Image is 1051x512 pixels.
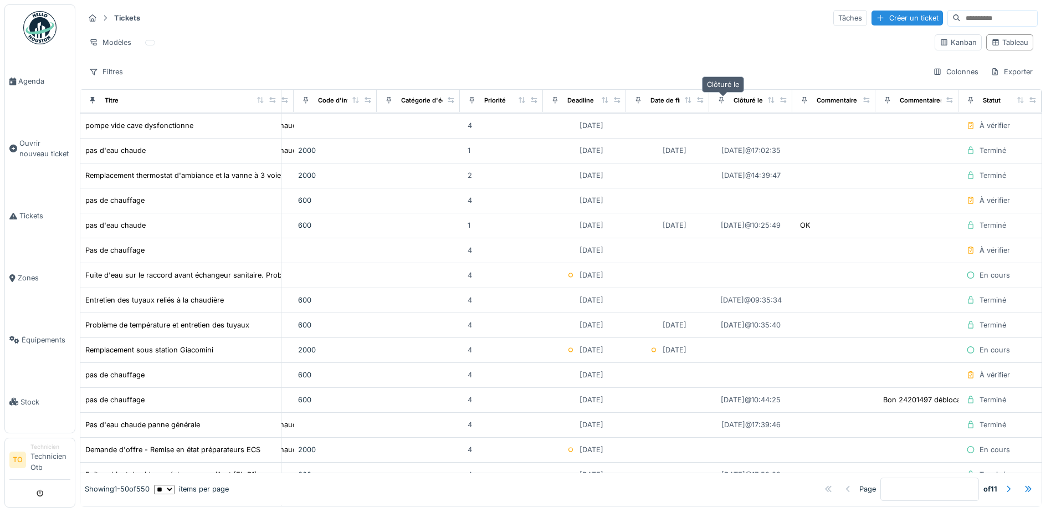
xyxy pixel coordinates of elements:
div: [DATE] @ 17:02:35 [721,145,781,156]
div: Deadline [567,96,594,105]
div: Terminé [980,469,1006,480]
div: Demande d'offre - Remise en état préparateurs ECS [85,444,260,455]
div: 600 [298,320,372,330]
div: 4 [468,320,472,330]
div: Filtres [84,64,128,80]
span: Stock [20,397,70,407]
div: 2000 [298,170,372,181]
div: En cours [980,345,1010,355]
div: 2000 [298,345,372,355]
div: 600 [298,370,372,380]
span: Ouvrir nouveau ticket [19,138,70,159]
a: TO TechnicienTechnicien Otb [9,443,70,480]
div: 4 [468,370,472,380]
div: En cours [980,444,1010,455]
div: [DATE] [663,320,686,330]
div: pompe vide cave dysfonctionne [85,120,193,131]
div: 2000 [298,444,372,455]
div: Statut [983,96,1001,105]
div: Colonnes [928,64,983,80]
div: Remplacement sous station Giacomini [85,345,213,355]
div: [DATE] [580,395,603,405]
div: [DATE] [580,220,603,231]
div: À vérifier [980,370,1010,380]
div: Tableau [991,37,1028,48]
div: pas de chauffage [85,370,145,380]
div: Terminé [980,320,1006,330]
div: [DATE] [580,270,603,280]
strong: Tickets [110,13,145,23]
div: pas d'eau chaude [85,145,146,156]
div: 4 [468,120,472,131]
div: [DATE] @ 10:44:25 [721,395,781,405]
div: Fuite d'eau sur le raccord avant échangeur sanitaire. Problème eau chaude [85,270,339,280]
div: [DATE] @ 10:35:40 [721,320,781,330]
a: Tickets [5,185,75,247]
div: Titre [105,96,119,105]
div: En cours [980,270,1010,280]
div: [DATE] @ 17:39:46 [721,419,781,430]
div: 1 [468,220,470,231]
div: À vérifier [980,120,1010,131]
div: [DATE] [663,145,686,156]
div: 4 [468,444,472,455]
div: [DATE] [580,170,603,181]
div: pas de chauffage [85,195,145,206]
div: Modèles [84,34,136,50]
a: Ouvrir nouveau ticket [5,112,75,185]
div: [DATE] [580,320,603,330]
div: Pas d'eau chaude panne générale [85,419,200,430]
li: TO [9,452,26,468]
div: [DATE] @ 14:39:47 [721,170,781,181]
div: 600 [298,469,372,480]
span: Agenda [18,76,70,86]
div: Terminé [980,220,1006,231]
div: [DATE] @ 10:25:49 [721,220,781,231]
div: Date de fin prévue [650,96,706,105]
span: Zones [18,273,70,283]
div: Priorité [484,96,506,105]
div: items per page [154,484,229,495]
div: 600 [298,295,372,305]
a: Équipements [5,309,75,371]
div: 4 [468,419,472,430]
div: 2 [468,170,472,181]
li: Technicien Otb [30,443,70,477]
div: OK [800,220,811,231]
div: Kanban [940,37,977,48]
div: [DATE] @ 09:35:34 [720,295,782,305]
div: Problème de température et entretien des tuyaux [85,320,249,330]
div: 4 [468,345,472,355]
a: Stock [5,371,75,433]
div: [DATE] [663,220,686,231]
div: [DATE] [580,120,603,131]
div: Clôturé le [734,96,763,105]
div: À vérifier [980,245,1010,255]
div: 4 [468,295,472,305]
span: Tickets [19,211,70,221]
div: Catégorie d'équipement [401,96,475,105]
div: [DATE] [580,370,603,380]
div: [DATE] @ 17:52:32 [721,469,781,480]
div: Page [859,484,876,495]
div: 600 [298,195,372,206]
div: Terminé [980,419,1006,430]
div: Terminé [980,295,1006,305]
div: Commentaires de clôture des tâches [900,96,1011,105]
div: 600 [298,395,372,405]
div: Clôturé le [702,76,744,93]
div: Entretien des tuyaux reliés à la chaudière [85,295,224,305]
strong: of 11 [983,484,997,495]
div: Terminé [980,395,1006,405]
div: [DATE] [580,345,603,355]
div: [DATE] [580,145,603,156]
div: Exporter [986,64,1038,80]
a: Agenda [5,50,75,112]
div: Commentaire final [817,96,871,105]
div: [DATE] [580,295,603,305]
div: Créer un ticket [871,11,943,25]
div: [DATE] [580,469,603,480]
div: Terminé [980,145,1006,156]
div: 1 [468,145,470,156]
div: À vérifier [980,195,1010,206]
